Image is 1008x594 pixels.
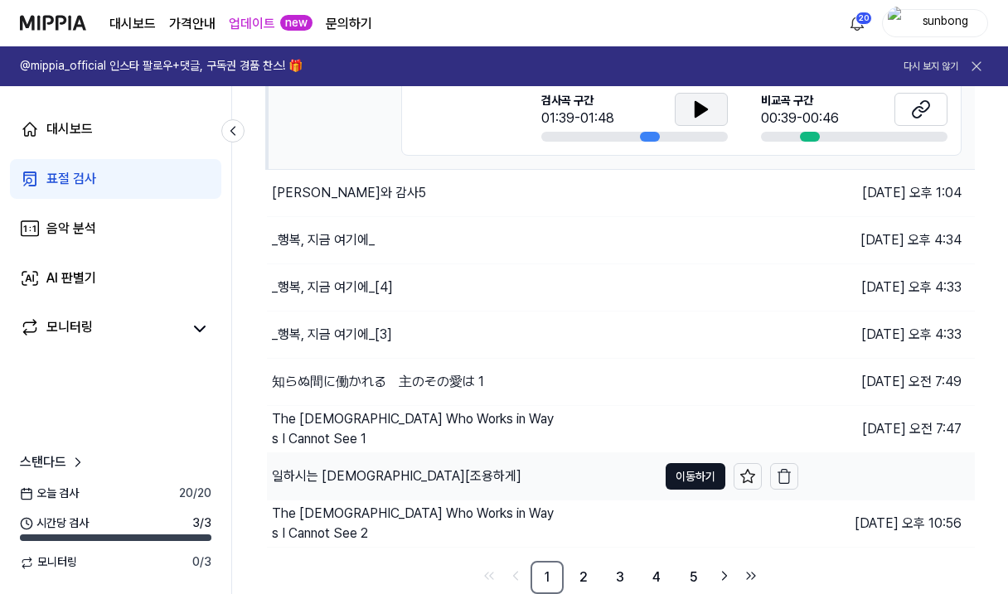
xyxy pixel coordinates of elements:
td: [DATE] 오후 4:33 [798,311,976,359]
span: 모니터링 [20,554,77,571]
a: 1 [531,561,564,594]
span: 검사곡 구간 [541,93,614,109]
span: 비교곡 구간 [761,93,839,109]
span: 오늘 검사 [20,485,79,502]
span: 0 / 3 [192,554,211,571]
span: 20 / 20 [179,485,211,502]
a: AI 판별기 [10,258,221,298]
div: 모니터링 [46,317,93,340]
div: 일하시는 [DEMOGRAPHIC_DATA][조용하게] [272,466,521,486]
span: 스탠다드 [20,452,66,472]
div: 01:39-01:48 [541,109,614,128]
a: 표절 검사 [10,159,221,199]
img: 알림 [847,13,867,33]
a: 업데이트 [229,14,275,34]
div: _행복, 지금 여기에_ [272,230,375,250]
a: 대시보드 [109,14,156,34]
img: profile [888,7,908,40]
div: 知らぬ間に働かれる 主のその愛は 1 [272,372,484,392]
td: [DATE] 오후 4:33 [798,264,976,311]
div: _행복, 지금 여기에_[4] [272,278,393,297]
a: 3 [603,561,637,594]
a: Go to first page [477,564,501,587]
div: 대시보드 [46,119,93,139]
div: _행복, 지금 여기에_[3] [272,325,392,345]
td: [DATE] 오후 1:04 [798,170,976,217]
a: Go to previous page [504,564,527,587]
a: 대시보드 [10,109,221,149]
a: 문의하기 [326,14,372,34]
div: [PERSON_NAME]와 감사5 [272,183,426,203]
a: 2 [567,561,600,594]
td: [DATE] 오전 7:47 [798,406,976,453]
td: [DATE] 오후 4:34 [798,217,976,264]
div: AI 판별기 [46,268,96,288]
span: 3 / 3 [192,515,211,532]
a: 음악 분석 [10,209,221,249]
td: [DATE] 오전 7:41 [798,453,976,500]
a: Go to last page [739,564,763,587]
button: 가격안내 [169,14,216,34]
div: new [280,15,313,31]
span: 시간당 검사 [20,515,89,532]
button: 이동하기 [666,463,725,490]
a: 모니터링 [20,317,182,340]
nav: pagination [265,561,975,594]
button: profilesunbong [882,9,988,37]
button: 알림20 [844,10,870,36]
a: 스탠다드 [20,452,86,472]
div: The [DEMOGRAPHIC_DATA] Who Works in Ways I Cannot See 2 [272,504,559,543]
td: [DATE] 오후 10:56 [798,500,976,548]
a: 4 [640,561,673,594]
div: The [DEMOGRAPHIC_DATA] Who Works in Ways I Cannot See 1 [272,409,559,449]
div: sunbong [913,13,977,31]
a: 5 [676,561,710,594]
button: 다시 보지 않기 [904,60,958,74]
div: 00:39-00:46 [761,109,839,128]
a: Go to next page [713,564,736,587]
div: 20 [855,12,872,25]
div: 표절 검사 [46,169,96,189]
h1: @mippia_official 인스타 팔로우+댓글, 구독권 경품 찬스! 🎁 [20,58,303,75]
div: 음악 분석 [46,219,96,239]
td: [DATE] 오전 7:49 [798,359,976,406]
